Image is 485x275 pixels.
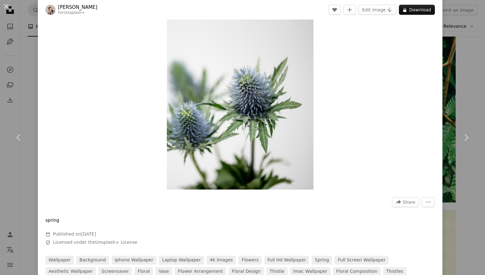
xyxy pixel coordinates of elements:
[76,256,109,265] a: background
[53,231,96,237] span: Published on
[399,5,435,15] button: Download
[58,4,97,10] a: [PERSON_NAME]
[328,5,341,15] button: Like
[264,256,309,265] a: full hd wallpaper
[96,240,137,245] a: Unsplash+ License
[312,256,332,265] a: spring
[392,197,419,207] button: Share this image
[58,10,97,15] div: For
[53,239,137,246] span: Licensed under the
[335,256,389,265] a: full screen wallpaper
[447,107,485,168] a: Next
[45,217,59,224] p: spring
[64,10,85,15] a: Unsplash+
[238,256,262,265] a: flowers
[159,256,204,265] a: laptop wallpaper
[343,5,356,15] button: Add to Collection
[359,5,396,15] button: Edit image
[112,256,156,265] a: iphone wallpaper
[81,231,96,237] time: March 1, 2023 at 8:57:38 AM CST
[45,5,56,15] img: Go to laura adai's profile
[207,256,236,265] a: 4K Images
[422,197,435,207] button: More Actions
[403,197,415,207] span: Share
[45,256,74,265] a: wallpaper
